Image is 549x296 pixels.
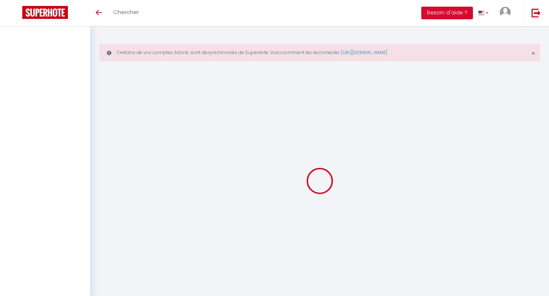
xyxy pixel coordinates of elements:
[531,49,535,58] span: ×
[113,8,139,16] span: Chercher
[421,7,473,19] button: Besoin d'aide ?
[531,50,535,57] button: Close
[532,8,541,17] img: logout
[22,6,68,19] img: Super Booking
[500,7,511,18] img: ...
[99,44,540,61] div: Certains de vos comptes Airbnb sont désynchronisés de SuperHote. Voici comment les reconnecter :
[341,49,387,56] a: [URL][DOMAIN_NAME]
